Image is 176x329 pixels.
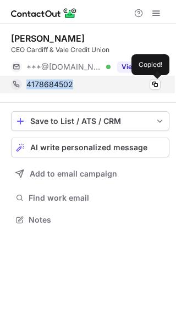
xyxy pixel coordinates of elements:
[11,7,77,20] img: ContactOut v5.3.10
[29,193,165,203] span: Find work email
[26,62,102,72] span: ***@[DOMAIN_NAME]
[11,138,169,157] button: AI write personalized message
[117,61,161,72] button: Reveal Button
[11,164,169,184] button: Add to email campaign
[30,169,117,178] span: Add to email campaign
[11,33,85,44] div: [PERSON_NAME]
[30,143,147,152] span: AI write personalized message
[11,190,169,206] button: Find work email
[30,117,150,126] div: Save to List / ATS / CRM
[11,111,169,131] button: save-profile-one-click
[26,80,73,89] span: 4178684502
[11,212,169,228] button: Notes
[29,215,165,225] span: Notes
[11,45,169,55] div: CEO Cardiff & Vale Credit Union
